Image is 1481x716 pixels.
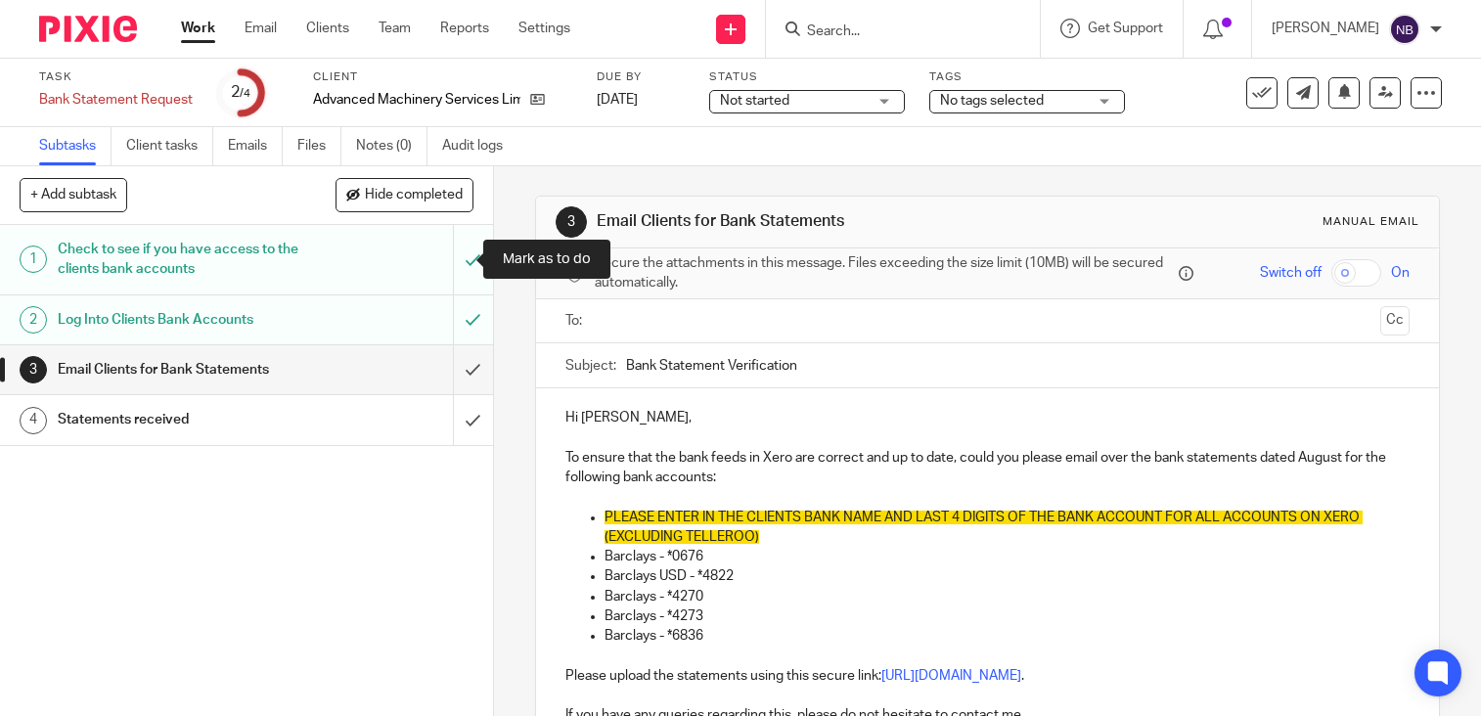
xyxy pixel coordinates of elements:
div: Bank Statement Request [39,90,193,110]
small: /4 [240,88,250,99]
a: Team [379,19,411,38]
h1: Statements received [58,405,308,434]
label: To: [565,311,587,331]
a: Subtasks [39,127,112,165]
label: Client [313,69,572,85]
h1: Email Clients for Bank Statements [58,355,308,384]
p: Barclays USD - *4822 [605,566,1410,586]
div: 1 [20,246,47,273]
p: Barclays - *4273 [605,606,1410,626]
div: 3 [556,206,587,238]
a: Settings [518,19,570,38]
button: Cc [1380,306,1410,336]
p: To ensure that the bank feeds in Xero are correct and up to date, could you please email over the... [565,448,1410,488]
p: Advanced Machinery Services Limited [313,90,520,110]
div: 2 [20,306,47,334]
h1: Log Into Clients Bank Accounts [58,305,308,335]
a: Work [181,19,215,38]
span: Not started [720,94,789,108]
a: Client tasks [126,127,213,165]
p: Barclays - *4270 [605,587,1410,606]
span: Get Support [1088,22,1163,35]
span: Switch off [1260,263,1322,283]
button: + Add subtask [20,178,127,211]
a: [URL][DOMAIN_NAME] [881,669,1021,683]
a: Notes (0) [356,127,427,165]
p: Barclays - *0676 [605,547,1410,566]
p: [PERSON_NAME] [1272,19,1379,38]
div: 2 [231,81,250,104]
a: Reports [440,19,489,38]
label: Status [709,69,905,85]
label: Tags [929,69,1125,85]
div: 4 [20,407,47,434]
span: [DATE] [597,93,638,107]
p: Barclays - *6836 [605,626,1410,646]
a: Clients [306,19,349,38]
button: Hide completed [336,178,473,211]
label: Due by [597,69,685,85]
h1: Email Clients for Bank Statements [597,211,1029,232]
p: Please upload the statements using this secure link: . [565,666,1410,686]
span: Secure the attachments in this message. Files exceeding the size limit (10MB) will be secured aut... [595,253,1174,293]
div: 3 [20,356,47,383]
img: svg%3E [1389,14,1420,45]
p: Hi [PERSON_NAME], [565,408,1410,427]
label: Subject: [565,356,616,376]
img: Pixie [39,16,137,42]
input: Search [805,23,981,41]
span: No tags selected [940,94,1044,108]
a: Audit logs [442,127,517,165]
a: Files [297,127,341,165]
span: Hide completed [365,188,463,203]
label: Task [39,69,193,85]
h1: Check to see if you have access to the clients bank accounts [58,235,308,285]
a: Emails [228,127,283,165]
span: PLEASE ENTER IN THE CLIENTS BANK NAME AND LAST 4 DIGITS OF THE BANK ACCOUNT FOR ALL ACCOUNTS ON X... [605,511,1363,544]
div: Manual email [1323,214,1419,230]
span: On [1391,263,1410,283]
a: Email [245,19,277,38]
